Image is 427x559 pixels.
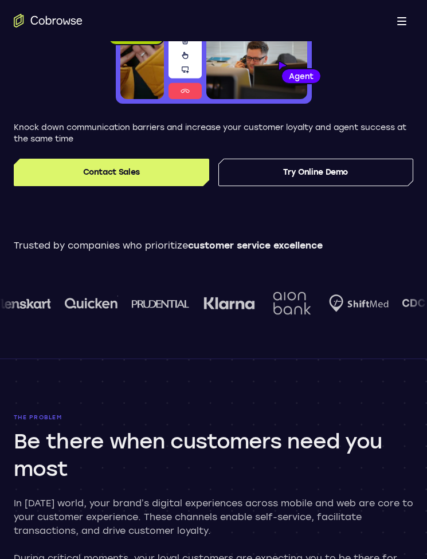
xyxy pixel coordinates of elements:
[14,414,413,421] p: The problem
[265,280,311,326] img: Aion Bank
[128,299,186,308] img: prudential
[14,497,413,538] p: In [DATE] world, your brand’s digital experiences across mobile and web are core to your customer...
[188,240,323,251] span: customer service excellence
[14,428,413,483] h2: Be there when customers need you most
[14,122,413,145] p: Knock down communication barriers and increase your customer loyalty and agent success at the sam...
[14,159,209,186] a: Contact Sales
[206,17,307,99] img: A customer support agent talking on the phone
[325,294,385,312] img: Shiftmed
[218,159,414,186] a: Try Online Demo
[14,14,83,27] a: Go to the home page
[61,294,114,312] img: quicken
[199,297,251,310] img: Klarna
